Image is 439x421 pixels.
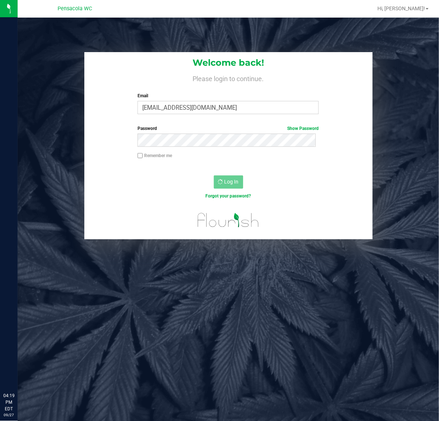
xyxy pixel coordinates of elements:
[138,152,172,159] label: Remember me
[84,73,373,82] h4: Please login to continue.
[214,175,243,189] button: Log In
[224,179,239,185] span: Log In
[84,58,373,68] h1: Welcome back!
[3,412,14,418] p: 09/27
[192,207,264,233] img: flourish_logo.svg
[138,153,143,158] input: Remember me
[58,6,92,12] span: Pensacola WC
[287,126,319,131] a: Show Password
[138,92,319,99] label: Email
[3,392,14,412] p: 04:19 PM EDT
[205,193,251,199] a: Forgot your password?
[138,126,157,131] span: Password
[377,6,425,11] span: Hi, [PERSON_NAME]!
